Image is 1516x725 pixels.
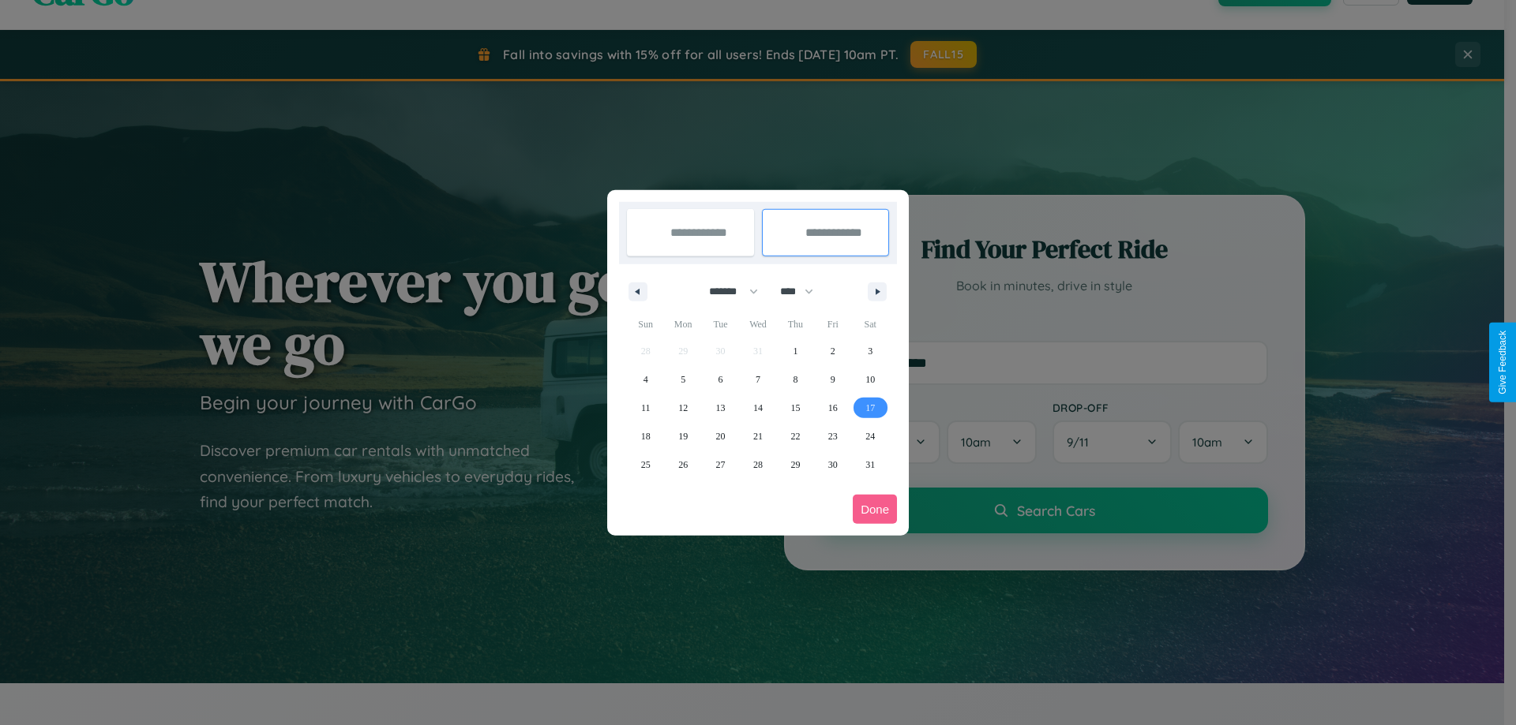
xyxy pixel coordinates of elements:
button: 29 [777,450,814,479]
span: Wed [739,312,776,337]
button: 5 [664,365,701,394]
span: 29 [790,450,800,479]
span: Thu [777,312,814,337]
span: 14 [753,394,763,422]
button: 31 [852,450,889,479]
button: 2 [814,337,851,365]
span: Fri [814,312,851,337]
span: 23 [828,422,838,450]
button: 28 [739,450,776,479]
span: 26 [678,450,688,479]
span: 22 [790,422,800,450]
button: 16 [814,394,851,422]
button: 9 [814,365,851,394]
span: 20 [716,422,726,450]
button: 25 [627,450,664,479]
span: 2 [831,337,835,365]
span: Sat [852,312,889,337]
span: 13 [716,394,726,422]
span: 24 [865,422,875,450]
span: 6 [719,365,723,394]
span: Mon [664,312,701,337]
span: 7 [756,365,760,394]
span: 5 [681,365,685,394]
span: 9 [831,365,835,394]
span: 31 [865,450,875,479]
span: 19 [678,422,688,450]
button: 21 [739,422,776,450]
span: 25 [641,450,651,479]
button: 27 [702,450,739,479]
span: 17 [865,394,875,422]
button: 3 [852,337,889,365]
span: 4 [644,365,648,394]
span: 21 [753,422,763,450]
button: 15 [777,394,814,422]
button: 20 [702,422,739,450]
span: 10 [865,365,875,394]
button: 30 [814,450,851,479]
span: 12 [678,394,688,422]
button: 22 [777,422,814,450]
span: 3 [868,337,872,365]
span: 8 [793,365,797,394]
span: 15 [790,394,800,422]
span: 18 [641,422,651,450]
button: 17 [852,394,889,422]
button: 7 [739,365,776,394]
span: Tue [702,312,739,337]
button: 10 [852,365,889,394]
button: 23 [814,422,851,450]
span: 1 [793,337,797,365]
span: 30 [828,450,838,479]
span: 11 [641,394,651,422]
button: 12 [664,394,701,422]
button: 26 [664,450,701,479]
button: 6 [702,365,739,394]
button: 24 [852,422,889,450]
button: 19 [664,422,701,450]
button: 11 [627,394,664,422]
button: 14 [739,394,776,422]
span: 16 [828,394,838,422]
span: Sun [627,312,664,337]
button: 8 [777,365,814,394]
button: 18 [627,422,664,450]
span: 28 [753,450,763,479]
div: Give Feedback [1497,331,1508,394]
button: Done [853,495,897,524]
span: 27 [716,450,726,479]
button: 4 [627,365,664,394]
button: 1 [777,337,814,365]
button: 13 [702,394,739,422]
